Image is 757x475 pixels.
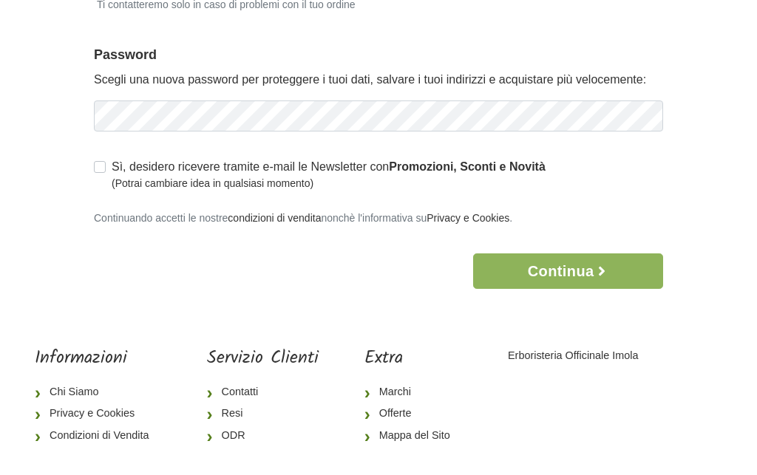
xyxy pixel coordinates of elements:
a: Offerte [364,403,462,425]
a: Privacy e Cookies [35,403,160,425]
a: Resi [207,403,319,425]
h5: Servizio Clienti [207,348,319,369]
a: Erboristeria Officinale Imola [508,349,639,361]
a: Chi Siamo [35,381,160,403]
a: Condizioni di Vendita [35,425,160,447]
a: ODR [207,425,319,447]
a: Mappa del Sito [364,425,462,447]
h5: Informazioni [35,348,160,369]
small: Continuando accetti le nostre nonchè l'informativa su . [94,212,512,224]
strong: Promozioni, Sconti e Novità [389,160,546,173]
legend: Password [94,45,663,65]
a: Marchi [364,381,462,403]
h5: Extra [364,348,462,369]
small: (Potrai cambiare idea in qualsiasi momento) [112,176,546,191]
a: Privacy e Cookies [427,212,509,224]
label: Sì, desidero ricevere tramite e-mail le Newsletter con [112,158,546,191]
a: Contatti [207,381,319,403]
a: condizioni di vendita [228,212,321,224]
p: Scegli una nuova password per proteggere i tuoi dati, salvare i tuoi indirizzi e acquistare più v... [94,71,663,89]
button: Continua [473,253,663,289]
